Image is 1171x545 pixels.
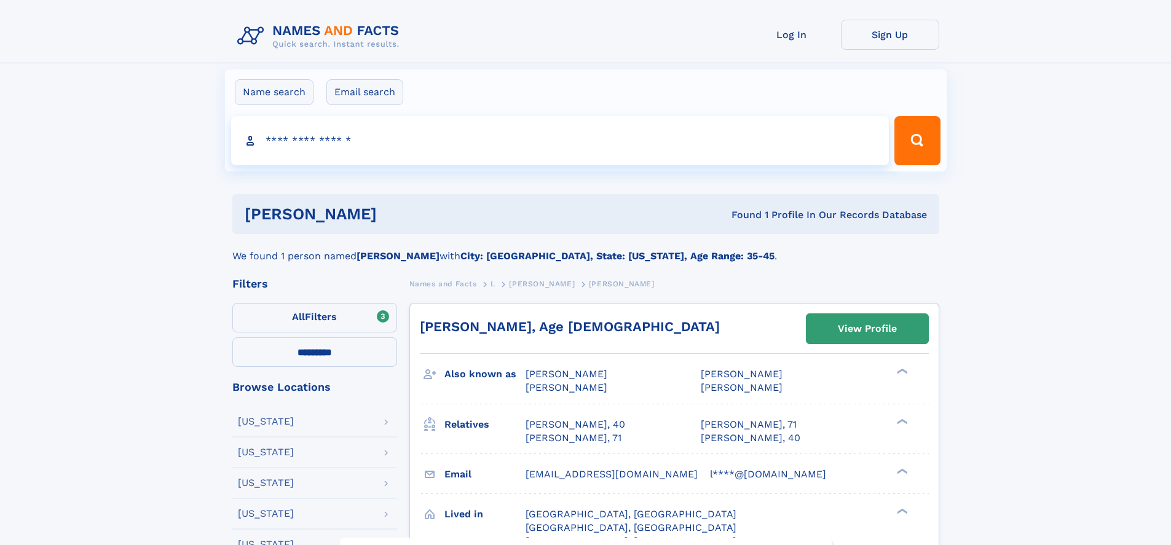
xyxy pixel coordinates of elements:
[743,20,841,50] a: Log In
[554,208,927,222] div: Found 1 Profile In Our Records Database
[509,280,575,288] span: [PERSON_NAME]
[444,504,526,525] h3: Lived in
[292,311,305,323] span: All
[232,303,397,332] label: Filters
[444,364,526,385] h3: Also known as
[526,508,736,520] span: [GEOGRAPHIC_DATA], [GEOGRAPHIC_DATA]
[420,319,720,334] a: [PERSON_NAME], Age [DEMOGRAPHIC_DATA]
[509,276,575,291] a: [PERSON_NAME]
[894,116,940,165] button: Search Button
[894,467,909,475] div: ❯
[357,250,440,262] b: [PERSON_NAME]
[701,431,800,445] a: [PERSON_NAME], 40
[838,315,897,343] div: View Profile
[491,276,495,291] a: L
[409,276,477,291] a: Names and Facts
[701,418,797,431] a: [PERSON_NAME], 71
[491,280,495,288] span: L
[245,206,554,222] h1: [PERSON_NAME]
[894,417,909,425] div: ❯
[232,20,409,53] img: Logo Names and Facts
[444,414,526,435] h3: Relatives
[238,509,294,519] div: [US_STATE]
[526,468,698,480] span: [EMAIL_ADDRESS][DOMAIN_NAME]
[526,522,736,533] span: [GEOGRAPHIC_DATA], [GEOGRAPHIC_DATA]
[526,418,625,431] a: [PERSON_NAME], 40
[806,314,928,343] a: View Profile
[231,116,889,165] input: search input
[460,250,775,262] b: City: [GEOGRAPHIC_DATA], State: [US_STATE], Age Range: 35-45
[232,382,397,393] div: Browse Locations
[326,79,403,105] label: Email search
[238,447,294,457] div: [US_STATE]
[526,368,607,380] span: [PERSON_NAME]
[232,278,397,289] div: Filters
[444,464,526,485] h3: Email
[589,280,655,288] span: [PERSON_NAME]
[526,431,621,445] a: [PERSON_NAME], 71
[701,382,783,393] span: [PERSON_NAME]
[232,234,939,264] div: We found 1 person named with .
[841,20,939,50] a: Sign Up
[894,367,909,375] div: ❯
[526,382,607,393] span: [PERSON_NAME]
[235,79,313,105] label: Name search
[238,478,294,488] div: [US_STATE]
[701,368,783,380] span: [PERSON_NAME]
[238,417,294,426] div: [US_STATE]
[894,507,909,515] div: ❯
